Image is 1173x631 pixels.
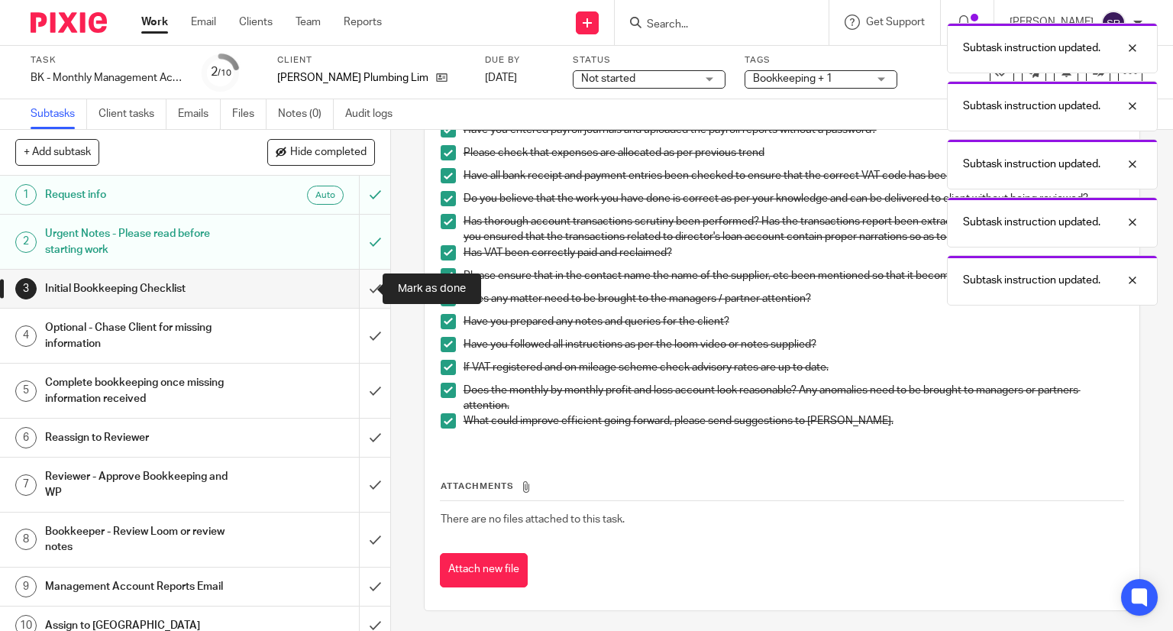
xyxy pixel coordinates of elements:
a: Subtasks [31,99,87,129]
a: Notes (0) [278,99,334,129]
label: Due by [485,54,554,66]
button: Attach new file [440,553,528,587]
p: Do you believe that the work you have done is correct as per your knowledge and can be delivered ... [464,191,1124,206]
div: BK - Monthly Management Accounts [31,70,183,86]
label: Client [277,54,466,66]
p: Subtask instruction updated. [963,215,1100,230]
div: Auto [307,186,344,205]
span: Not started [581,73,635,84]
div: 7 [15,474,37,496]
a: Reports [344,15,382,30]
a: Client tasks [99,99,166,129]
p: Please ensure that in the contact name the name of the supplier, etc been mentioned so that it be... [464,268,1124,283]
span: [DATE] [485,73,517,83]
a: Emails [178,99,221,129]
p: Have you prepared any notes and queries for the client? [464,314,1124,329]
p: Please check that expenses are allocated as per previous trend [464,145,1124,160]
a: Clients [239,15,273,30]
div: 2 [15,231,37,253]
div: 5 [15,380,37,402]
p: If VAT registered and on mileage scheme check advisory rates are up to date. [464,360,1124,375]
p: Have you followed all instructions as per the loom video or notes supplied? [464,337,1124,352]
p: Subtask instruction updated. [963,157,1100,172]
p: Does any matter need to be brought to the managers / partner attention? [464,291,1124,306]
small: /10 [218,69,231,77]
h1: Optional - Chase Client for missing information [45,316,244,355]
h1: Management Account Reports Email [45,575,244,598]
p: Subtask instruction updated. [963,40,1100,56]
h1: Reviewer - Approve Bookkeeping and WP [45,465,244,504]
p: Has thorough account transactions scrutiny been performed? Has the transactions report been extra... [464,214,1124,245]
a: Team [296,15,321,30]
label: Task [31,54,183,66]
p: Subtask instruction updated. [963,273,1100,288]
h1: Bookkeeper - Review Loom or review notes [45,520,244,559]
p: Has VAT been correctly paid and reclaimed? [464,245,1124,260]
h1: Request info [45,183,244,206]
div: 2 [211,63,231,81]
div: 1 [15,184,37,205]
h1: Urgent Notes - Please read before starting work [45,222,244,261]
a: Audit logs [345,99,404,129]
a: Files [232,99,267,129]
label: Status [573,54,725,66]
img: svg%3E [1101,11,1126,35]
a: Work [141,15,168,30]
div: 6 [15,427,37,448]
button: + Add subtask [15,139,99,165]
p: [PERSON_NAME] Plumbing Limited [277,70,428,86]
img: Pixie [31,12,107,33]
span: There are no files attached to this task. [441,514,625,525]
p: What could improve efficient going forward, please send suggestions to [PERSON_NAME]. [464,413,1124,429]
p: Does the monthly by monthly profit and loss account look reasonable? Any anomalies need to be bro... [464,383,1124,414]
div: 9 [15,576,37,597]
p: Subtask instruction updated. [963,99,1100,114]
h1: Initial Bookkeeping Checklist [45,277,244,300]
h1: Reassign to Reviewer [45,426,244,449]
button: Hide completed [267,139,375,165]
div: 4 [15,325,37,347]
div: 3 [15,278,37,299]
p: Have all bank receipt and payment entries been checked to ensure that the correct VAT code has be... [464,168,1124,183]
div: 8 [15,529,37,550]
a: Email [191,15,216,30]
p: Have you entered payroll journals and uploaded the payroll reports without a password? [464,122,1124,138]
h1: Complete bookkeeping once missing information received [45,371,244,410]
span: Hide completed [290,147,367,159]
span: Attachments [441,482,514,490]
